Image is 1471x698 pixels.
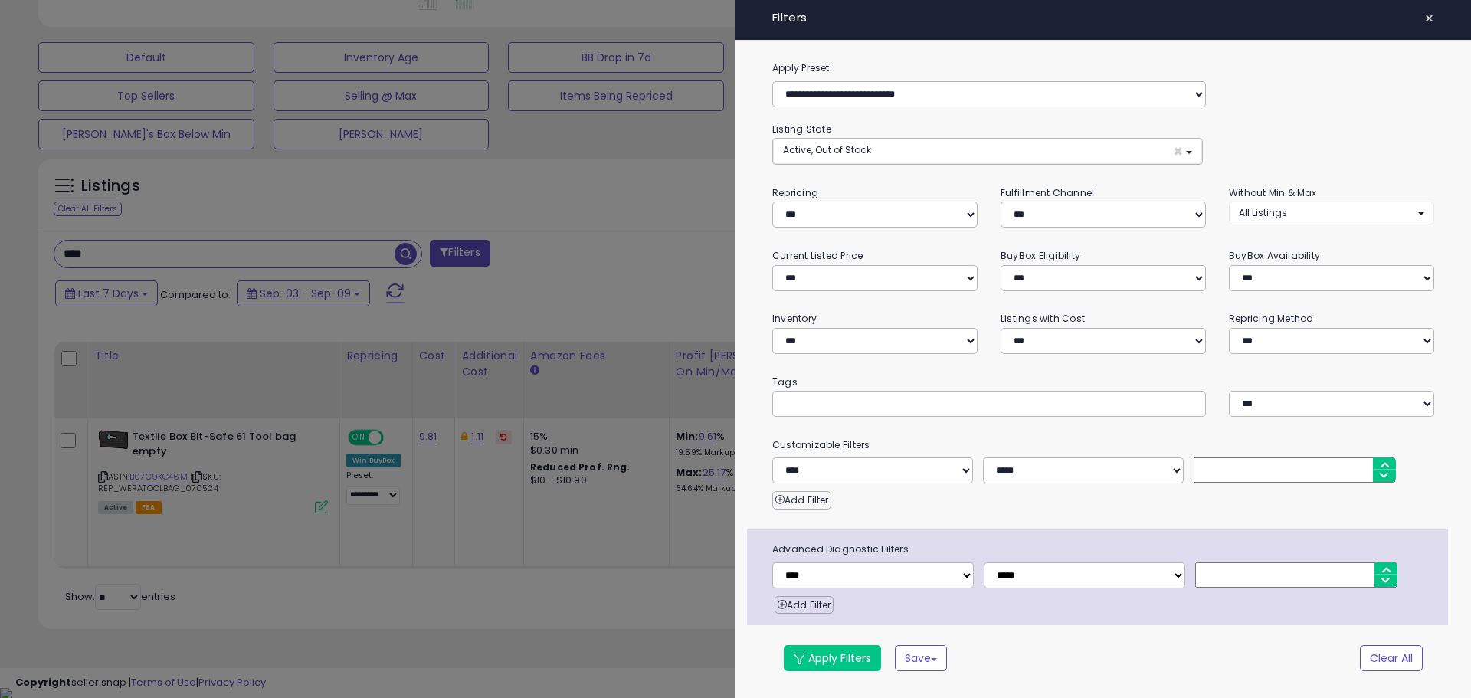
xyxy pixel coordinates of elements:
button: Active, Out of Stock × [773,139,1202,164]
small: Without Min & Max [1229,186,1317,199]
button: Apply Filters [784,645,881,671]
button: All Listings [1229,202,1434,224]
small: Listing State [772,123,831,136]
span: All Listings [1239,206,1287,219]
h4: Filters [772,11,1434,25]
span: Advanced Diagnostic Filters [761,541,1448,558]
button: Save [895,645,947,671]
small: Customizable Filters [761,437,1446,454]
span: × [1424,8,1434,29]
small: Tags [761,374,1446,391]
button: Add Filter [772,491,831,510]
span: Active, Out of Stock [783,143,871,156]
button: × [1418,8,1440,29]
label: Apply Preset: [761,60,1446,77]
small: BuyBox Eligibility [1001,249,1080,262]
small: Listings with Cost [1001,312,1085,325]
small: BuyBox Availability [1229,249,1320,262]
small: Repricing [772,186,818,199]
button: Add Filter [775,596,834,614]
small: Inventory [772,312,817,325]
small: Current Listed Price [772,249,863,262]
button: Clear All [1360,645,1423,671]
small: Repricing Method [1229,312,1314,325]
small: Fulfillment Channel [1001,186,1094,199]
span: × [1173,143,1183,159]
